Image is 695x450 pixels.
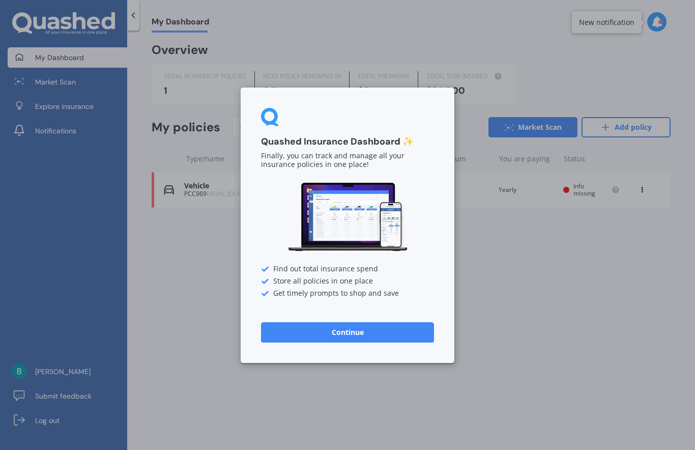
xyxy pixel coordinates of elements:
div: Store all policies in one place [261,277,434,285]
h3: Quashed Insurance Dashboard ✨ [261,136,434,148]
button: Continue [261,322,434,342]
img: Dashboard [286,181,409,253]
div: Get timely prompts to shop and save [261,289,434,297]
p: Finally, you can track and manage all your insurance policies in one place! [261,152,434,169]
div: Find out total insurance spend [261,265,434,273]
